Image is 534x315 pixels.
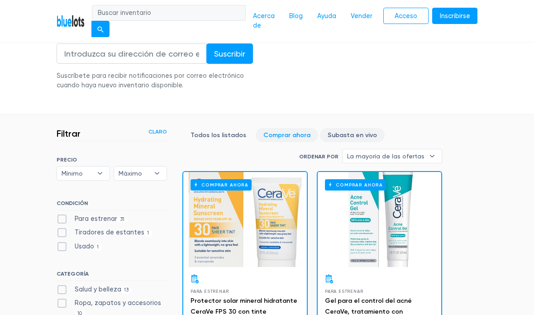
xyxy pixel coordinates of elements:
font: PRECIO [57,157,77,163]
font: Comprar ahora [263,131,310,139]
a: Todos los listados [183,128,254,142]
font: Acerca de [253,12,275,30]
font: Todos los listados [191,131,246,139]
font: Salud y belleza [75,286,121,293]
a: Ayuda [310,8,343,25]
a: Subasta en vivo [320,128,385,142]
font: Usado [75,243,94,250]
font: Suscríbete para recibir notificaciones por correo electrónico cuando haya nuevo inventario dispon... [57,72,244,90]
font: Ordenar por [299,153,339,160]
font: Comprar ahora [201,182,248,188]
a: Comprar ahora [318,172,441,267]
a: Blog [282,8,310,25]
input: Introduzca su dirección de correo electrónico [57,43,207,64]
font: Para estrenar [191,289,229,294]
font: CONDICIÓN [57,200,88,206]
a: Acceso [383,8,429,24]
font: Subasta en vivo [328,131,377,139]
a: Inscribirse [432,8,477,24]
a: Claro [148,128,167,136]
input: Buscar inventario [92,5,246,21]
a: Comprar ahora [183,172,307,267]
font: 1 [147,230,149,236]
font: 31 [120,216,124,222]
font: Filtrar [57,128,81,139]
font: 13 [124,287,129,293]
font: Inscribirse [440,12,470,20]
a: Acerca de [246,8,282,34]
font: Acceso [395,12,417,20]
font: Comprar ahora [336,182,383,188]
font: Claro [148,129,167,135]
font: Vender [351,12,372,20]
font: Ayuda [317,12,336,20]
a: Vender [343,8,380,25]
font: 1 [97,244,99,250]
font: CATEGORÍA [57,271,89,277]
font: Ropa, zapatos y accesorios [75,299,161,307]
font: Para estrenar [325,289,363,294]
font: Para estrenar [75,215,117,223]
a: Comprar ahora [256,128,318,142]
font: Blog [289,12,303,20]
input: Suscribir [206,43,253,64]
font: Tiradores de estantes [75,229,144,236]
